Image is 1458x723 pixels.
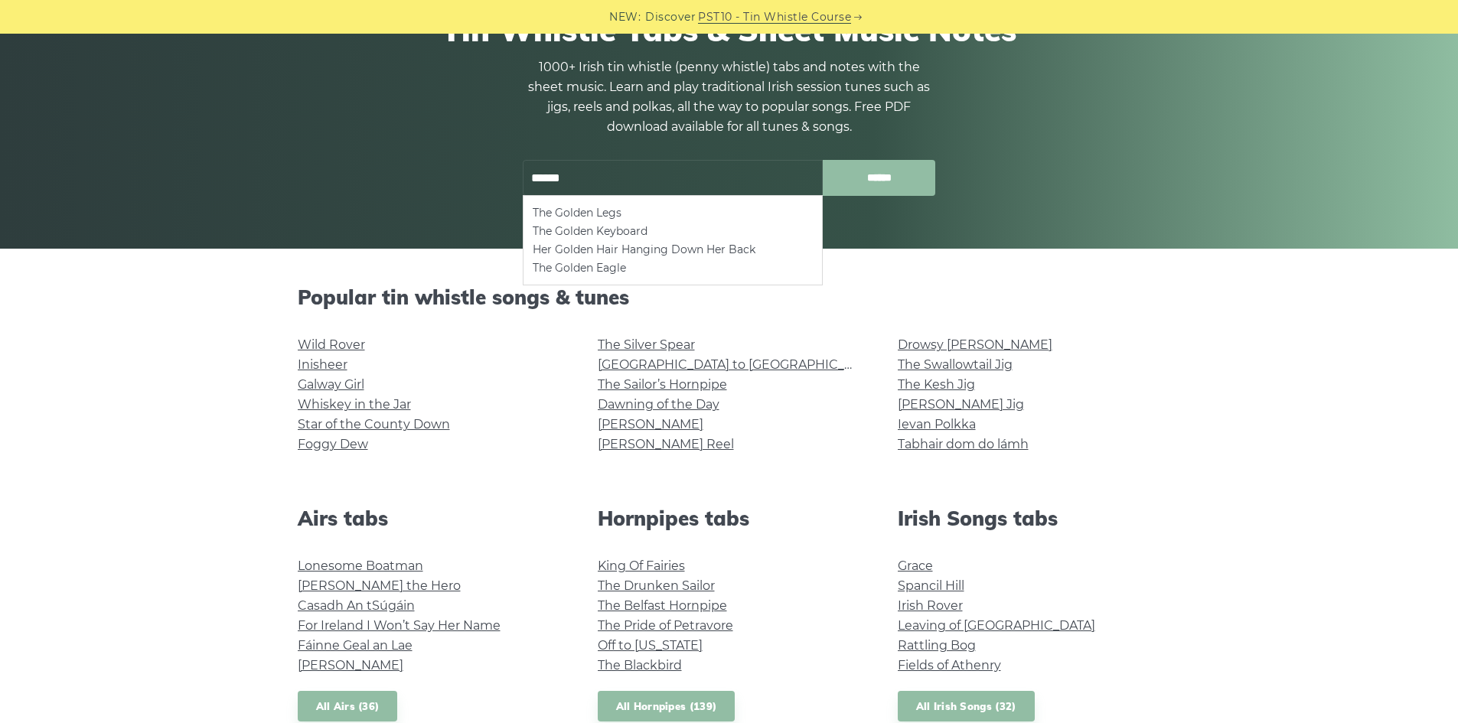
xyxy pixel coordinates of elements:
[898,357,1013,372] a: The Swallowtail Jig
[533,259,813,277] li: The Golden Eagle
[533,222,813,240] li: The Golden Keyboard
[898,691,1035,722] a: All Irish Songs (32)
[898,559,933,573] a: Grace
[533,240,813,259] li: Her Golden Hair Hanging Down Her Back
[298,578,461,593] a: [PERSON_NAME] the Hero
[598,397,719,412] a: Dawning of the Day
[523,57,936,137] p: 1000+ Irish tin whistle (penny whistle) tabs and notes with the sheet music. Learn and play tradi...
[298,506,561,530] h2: Airs tabs
[898,437,1029,451] a: Tabhair dom do lámh
[298,658,403,673] a: [PERSON_NAME]
[298,638,413,653] a: Fáinne Geal an Lae
[298,285,1161,309] h2: Popular tin whistle songs & tunes
[598,691,736,722] a: All Hornpipes (139)
[298,357,347,372] a: Inisheer
[898,377,975,392] a: The Kesh Jig
[298,11,1161,48] h1: Tin Whistle Tabs & Sheet Music Notes
[298,397,411,412] a: Whiskey in the Jar
[298,417,450,432] a: Star of the County Down
[898,578,964,593] a: Spancil Hill
[598,506,861,530] h2: Hornpipes tabs
[598,578,715,593] a: The Drunken Sailor
[298,559,423,573] a: Lonesome Boatman
[598,357,880,372] a: [GEOGRAPHIC_DATA] to [GEOGRAPHIC_DATA]
[898,638,976,653] a: Rattling Bog
[698,8,851,26] a: PST10 - Tin Whistle Course
[898,337,1052,352] a: Drowsy [PERSON_NAME]
[598,437,734,451] a: [PERSON_NAME] Reel
[298,598,415,613] a: Casadh An tSúgáin
[898,658,1001,673] a: Fields of Athenry
[609,8,641,26] span: NEW:
[898,506,1161,530] h2: Irish Songs tabs
[598,638,703,653] a: Off to [US_STATE]
[598,559,685,573] a: King Of Fairies
[645,8,696,26] span: Discover
[898,417,976,432] a: Ievan Polkka
[598,377,727,392] a: The Sailor’s Hornpipe
[298,691,398,722] a: All Airs (36)
[898,618,1095,633] a: Leaving of [GEOGRAPHIC_DATA]
[298,437,368,451] a: Foggy Dew
[898,598,963,613] a: Irish Rover
[598,658,682,673] a: The Blackbird
[598,618,733,633] a: The Pride of Petravore
[298,618,501,633] a: For Ireland I Won’t Say Her Name
[598,337,695,352] a: The Silver Spear
[598,598,727,613] a: The Belfast Hornpipe
[298,337,365,352] a: Wild Rover
[898,397,1024,412] a: [PERSON_NAME] Jig
[598,417,703,432] a: [PERSON_NAME]
[298,377,364,392] a: Galway Girl
[533,204,813,222] li: The Golden Legs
